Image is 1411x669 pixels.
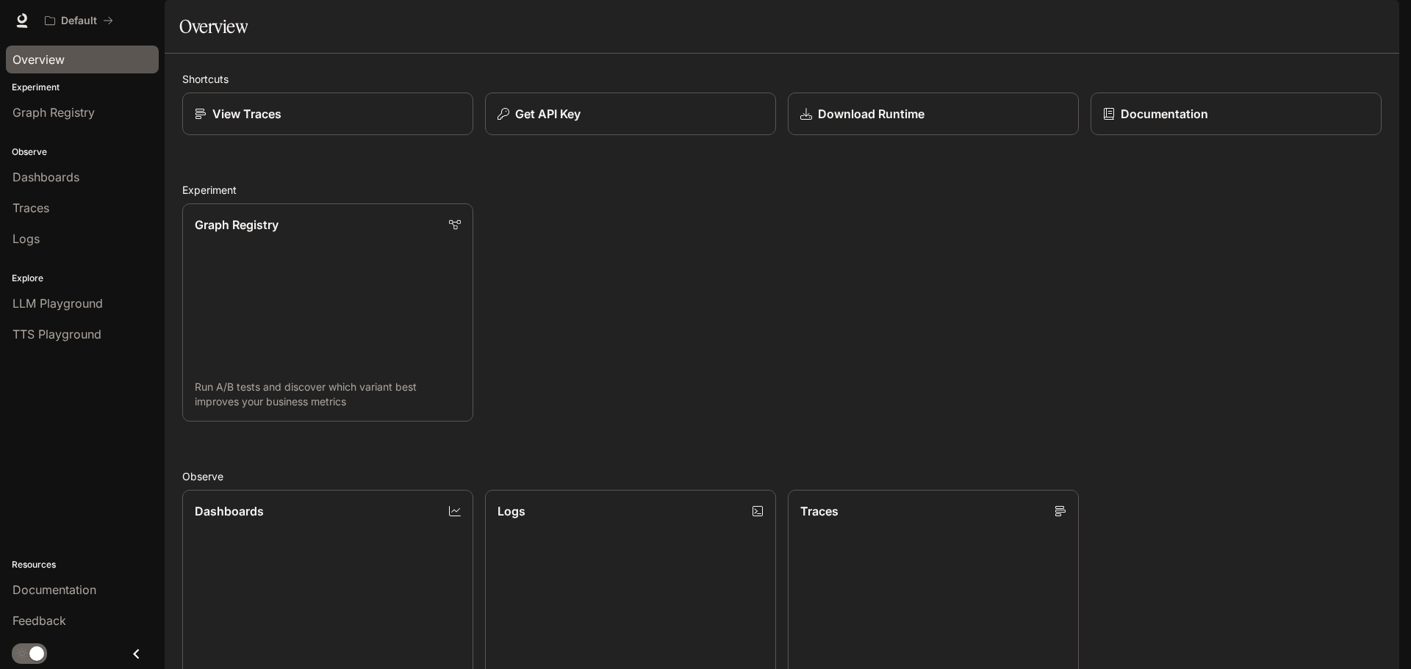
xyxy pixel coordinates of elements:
[38,6,120,35] button: All workspaces
[61,15,97,27] p: Default
[788,93,1079,135] a: Download Runtime
[195,216,279,234] p: Graph Registry
[498,502,525,520] p: Logs
[800,502,839,520] p: Traces
[485,93,776,135] button: Get API Key
[515,105,581,123] p: Get API Key
[182,71,1382,87] h2: Shortcuts
[182,93,473,135] a: View Traces
[1091,93,1382,135] a: Documentation
[182,182,1382,198] h2: Experiment
[179,12,248,41] h1: Overview
[195,380,461,409] p: Run A/B tests and discover which variant best improves your business metrics
[212,105,281,123] p: View Traces
[1121,105,1208,123] p: Documentation
[195,502,264,520] p: Dashboards
[818,105,924,123] p: Download Runtime
[182,203,473,422] a: Graph RegistryRun A/B tests and discover which variant best improves your business metrics
[182,469,1382,484] h2: Observe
